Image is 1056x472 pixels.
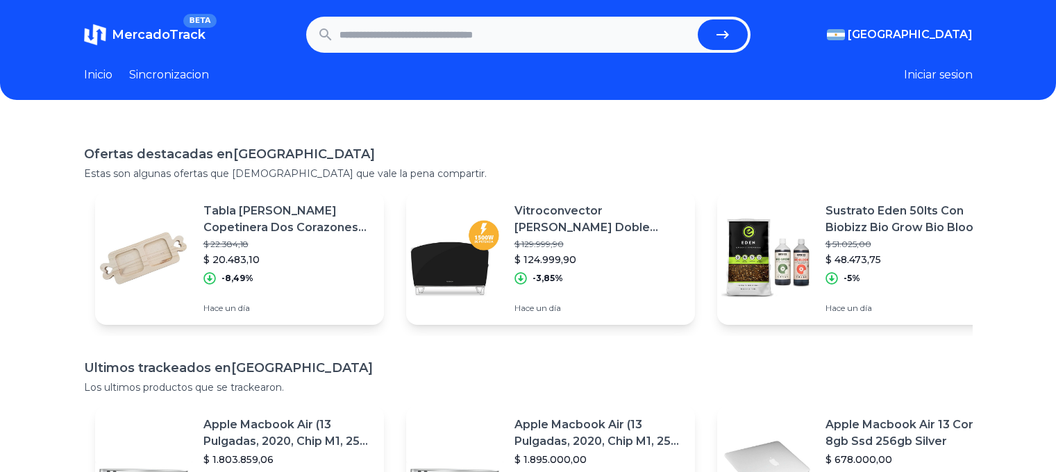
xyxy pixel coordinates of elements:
[825,239,995,250] p: $ 51.025,00
[129,67,209,83] a: Sincronizacion
[827,26,973,43] button: [GEOGRAPHIC_DATA]
[844,273,860,284] p: -5%
[203,239,373,250] p: $ 22.384,18
[406,210,503,307] img: Featured image
[203,303,373,314] p: Hace un día
[717,192,1006,325] a: Featured imageSustrato Eden 50lts Con Biobizz Bio Grow Bio Bloom 250ml$ 51.025,00$ 48.473,75-5%Ha...
[825,416,995,450] p: Apple Macbook Air 13 Core I5 8gb Ssd 256gb Silver
[95,210,192,307] img: Featured image
[514,453,684,466] p: $ 1.895.000,00
[84,167,973,180] p: Estas son algunas ofertas que [DEMOGRAPHIC_DATA] que vale la pena compartir.
[514,239,684,250] p: $ 129.999,90
[183,14,216,28] span: BETA
[827,29,845,40] img: Argentina
[825,303,995,314] p: Hace un día
[84,24,106,46] img: MercadoTrack
[825,453,995,466] p: $ 678.000,00
[95,192,384,325] a: Featured imageTabla [PERSON_NAME] Copetinera Dos Corazones Mundopino$ 22.384,18$ 20.483,10-8,49%H...
[84,24,206,46] a: MercadoTrackBETA
[84,358,973,378] h1: Ultimos trackeados en [GEOGRAPHIC_DATA]
[84,380,973,394] p: Los ultimos productos que se trackearon.
[203,416,373,450] p: Apple Macbook Air (13 Pulgadas, 2020, Chip M1, 256 Gb De Ssd, 8 Gb De Ram) - Plata
[406,192,695,325] a: Featured imageVitroconvector [PERSON_NAME] Doble Vidrio 1500w Negro Pe-bvc15 P1$ 129.999,90$ 124....
[848,26,973,43] span: [GEOGRAPHIC_DATA]
[514,416,684,450] p: Apple Macbook Air (13 Pulgadas, 2020, Chip M1, 256 Gb De Ssd, 8 Gb De Ram) - Plata
[84,67,112,83] a: Inicio
[825,253,995,267] p: $ 48.473,75
[514,253,684,267] p: $ 124.999,90
[221,273,253,284] p: -8,49%
[533,273,563,284] p: -3,85%
[514,203,684,236] p: Vitroconvector [PERSON_NAME] Doble Vidrio 1500w Negro Pe-bvc15 P1
[904,67,973,83] button: Iniciar sesion
[825,203,995,236] p: Sustrato Eden 50lts Con Biobizz Bio Grow Bio Bloom 250ml
[514,303,684,314] p: Hace un día
[203,453,373,466] p: $ 1.803.859,06
[203,253,373,267] p: $ 20.483,10
[717,210,814,307] img: Featured image
[112,27,206,42] span: MercadoTrack
[84,144,973,164] h1: Ofertas destacadas en [GEOGRAPHIC_DATA]
[203,203,373,236] p: Tabla [PERSON_NAME] Copetinera Dos Corazones Mundopino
